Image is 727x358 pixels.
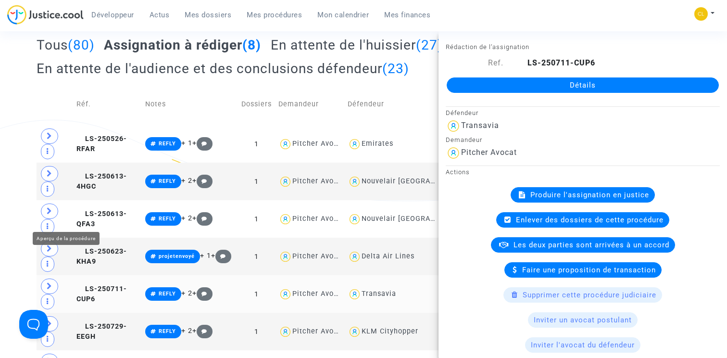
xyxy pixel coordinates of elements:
[76,210,127,229] span: LS-250613-QFA3
[362,290,396,298] div: Transavia
[7,5,84,25] img: jc-logo.svg
[19,310,48,339] iframe: Help Scout Beacon - Open
[362,215,472,223] div: Nouvelair [GEOGRAPHIC_DATA]
[530,191,649,199] span: Produire l'assignation en justice
[159,328,176,334] span: REFLY
[37,60,409,77] h2: En attente de l'audience et des conclusions défendeur
[523,291,656,299] span: Supprimer cette procédure judiciaire
[382,61,409,77] span: (23)
[238,163,275,200] td: 1
[348,212,362,226] img: icon-user.svg
[348,287,362,301] img: icon-user.svg
[73,84,142,125] td: Réf.
[416,37,443,53] span: (27)
[185,11,231,19] span: Mes dossiers
[238,313,275,350] td: 1
[192,214,213,222] span: +
[68,37,95,53] span: (80)
[142,84,238,125] td: Notes
[292,290,345,298] div: Pitcher Avocat
[159,178,176,184] span: REFLY
[516,216,664,224] span: Enlever des dossiers de cette procédure
[344,84,440,125] td: Défendeur
[275,84,344,125] td: Demandeur
[384,11,430,19] span: Mes finances
[446,136,482,143] small: Demandeur
[522,266,656,274] span: Faire une proposition de transaction
[142,8,177,22] a: Actus
[292,140,345,148] div: Pitcher Avocat
[247,11,302,19] span: Mes procédures
[310,8,376,22] a: Mon calendrier
[76,322,127,341] span: LS-250729-EEGH
[159,291,176,297] span: REFLY
[238,275,275,313] td: 1
[181,177,192,185] span: + 2
[159,253,195,259] span: projetenvoyé
[514,241,669,249] span: Les deux parties sont arrivées à un accord
[211,252,232,260] span: +
[278,250,292,264] img: icon-user.svg
[238,84,275,125] td: Dossiers
[317,11,369,19] span: Mon calendrier
[192,177,213,185] span: +
[278,137,292,151] img: icon-user.svg
[181,327,192,335] span: + 2
[84,8,142,22] a: Développeur
[278,325,292,339] img: icon-user.svg
[292,327,345,335] div: Pitcher Avocat
[292,177,345,185] div: Pitcher Avocat
[292,252,345,260] div: Pitcher Avocat
[91,11,134,19] span: Développeur
[177,8,239,22] a: Mes dossiers
[159,141,176,147] span: REFLY
[181,289,192,297] span: + 2
[242,37,261,53] span: (8)
[446,43,529,51] small: Rédaction de l’assignation
[531,341,635,349] span: Inviter l'avocat du défendeur
[348,250,362,264] img: icon-user.svg
[76,285,127,304] span: LS-250711-CUP6
[278,175,292,189] img: icon-user.svg
[362,327,418,335] div: KLM Cityhopper
[292,215,345,223] div: Pitcher Avocat
[278,212,292,226] img: icon-user.svg
[446,145,461,161] img: icon-user.svg
[446,118,461,134] img: icon-user.svg
[200,252,211,260] span: + 1
[278,287,292,301] img: icon-user.svg
[238,125,275,163] td: 1
[76,135,127,153] span: LS-250526-RFAR
[348,175,362,189] img: icon-user.svg
[159,216,176,222] span: REFLY
[461,148,517,157] div: Pitcher Avocat
[447,77,719,93] a: Détails
[76,172,127,191] span: LS-250613-4HGC
[534,316,632,324] span: Inviter un avocat postulant
[181,139,192,147] span: + 1
[446,109,478,116] small: Défendeur
[76,247,127,266] span: LS-250623-KHA9
[362,177,472,185] div: Nouvelair [GEOGRAPHIC_DATA]
[239,8,310,22] a: Mes procédures
[461,121,499,130] div: Transavia
[150,11,170,19] span: Actus
[376,8,438,22] a: Mes finances
[694,7,708,21] img: f0b917ab549025eb3af43f3c4438ad5d
[181,214,192,222] span: + 2
[362,252,414,260] div: Delta Air Lines
[238,200,275,238] td: 1
[192,327,213,335] span: +
[446,168,470,176] small: Actions
[271,37,443,53] h2: En attente de l'huissier
[527,58,595,67] b: LS-250711-CUP6
[439,57,511,69] div: Ref.
[192,139,213,147] span: +
[348,137,362,151] img: icon-user.svg
[348,325,362,339] img: icon-user.svg
[362,140,393,148] div: Emirates
[37,37,95,53] h2: Tous
[238,238,275,275] td: 1
[192,289,213,297] span: +
[104,37,261,53] h2: Assignation à rédiger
